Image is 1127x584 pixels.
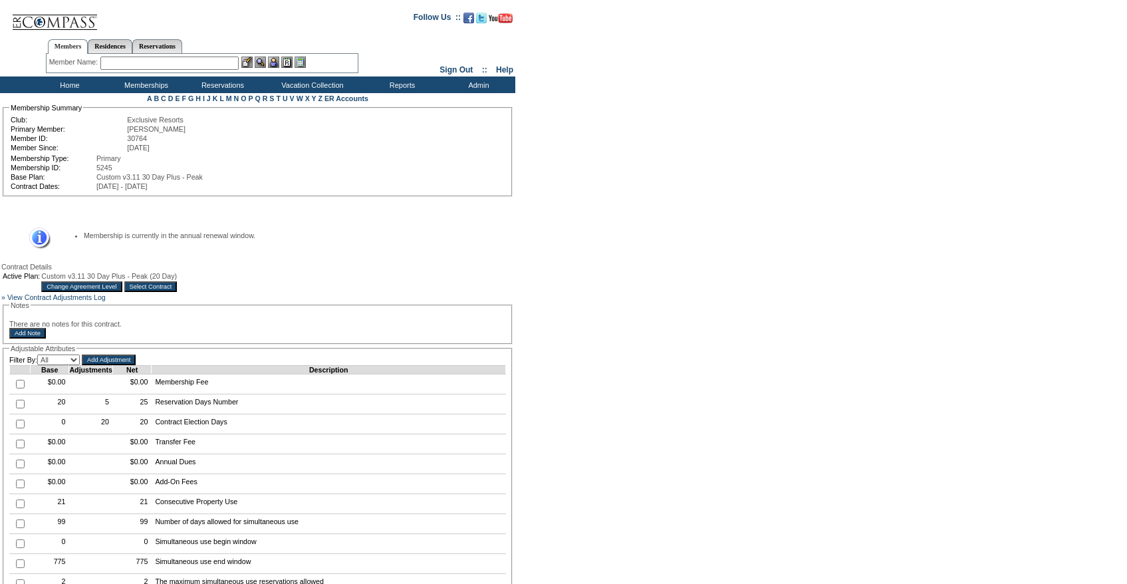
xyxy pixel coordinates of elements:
[124,281,178,292] input: Select Contract
[476,13,487,23] img: Follow us on Twitter
[295,57,306,68] img: b_calculator.gif
[362,76,439,93] td: Reports
[152,434,506,454] td: Transfer Fee
[152,554,506,574] td: Simultaneous use end window
[106,76,183,93] td: Memberships
[132,39,182,53] a: Reservations
[11,125,126,133] td: Primary Member:
[9,104,83,112] legend: Membership Summary
[84,231,493,239] li: Membership is currently in the annual renewal window.
[152,494,506,514] td: Consecutive Property Use
[255,94,260,102] a: Q
[96,154,121,162] span: Primary
[439,76,515,93] td: Admin
[112,534,151,554] td: 0
[324,94,368,102] a: ER Accounts
[152,374,506,394] td: Membership Fee
[31,374,69,394] td: $0.00
[31,394,69,414] td: 20
[31,514,69,534] td: 99
[127,134,147,142] span: 30764
[226,94,232,102] a: M
[147,94,152,102] a: A
[41,272,177,280] span: Custom v3.11 30 Day Plus - Peak (20 Day)
[69,414,113,434] td: 20
[312,94,316,102] a: Y
[31,474,69,494] td: $0.00
[112,554,151,574] td: 775
[69,394,113,414] td: 5
[112,474,151,494] td: $0.00
[234,94,239,102] a: N
[482,65,487,74] span: ::
[112,494,151,514] td: 21
[175,94,180,102] a: E
[183,76,259,93] td: Reservations
[489,13,513,23] img: Subscribe to our YouTube Channel
[31,414,69,434] td: 0
[1,293,106,301] a: » View Contract Adjustments Log
[11,3,98,31] img: Compass Home
[152,454,506,474] td: Annual Dues
[82,355,136,365] input: Add Adjustment
[414,11,461,27] td: Follow Us ::
[11,154,95,162] td: Membership Type:
[49,57,100,68] div: Member Name:
[268,57,279,68] img: Impersonate
[489,17,513,25] a: Subscribe to our YouTube Channel
[276,94,281,102] a: T
[112,454,151,474] td: $0.00
[152,534,506,554] td: Simultaneous use begin window
[112,394,151,414] td: 25
[11,144,126,152] td: Member Since:
[11,182,95,190] td: Contract Dates:
[152,514,506,534] td: Number of days allowed for simultaneous use
[112,414,151,434] td: 20
[241,57,253,68] img: b_edit.gif
[31,434,69,454] td: $0.00
[88,39,132,53] a: Residences
[318,94,322,102] a: Z
[168,94,174,102] a: D
[219,94,223,102] a: L
[31,534,69,554] td: 0
[259,76,362,93] td: Vacation Collection
[31,454,69,474] td: $0.00
[152,366,506,374] td: Description
[207,94,211,102] a: J
[11,164,95,172] td: Membership ID:
[496,65,513,74] a: Help
[213,94,218,102] a: K
[127,116,184,124] span: Exclusive Resorts
[195,94,201,102] a: H
[290,94,295,102] a: V
[152,474,506,494] td: Add-On Fees
[31,366,69,374] td: Base
[11,173,95,181] td: Base Plan:
[96,173,203,181] span: Custom v3.11 30 Day Plus - Peak
[203,94,205,102] a: I
[152,414,506,434] td: Contract Election Days
[188,94,193,102] a: G
[127,144,150,152] span: [DATE]
[3,272,40,280] td: Active Plan:
[255,57,266,68] img: View
[297,94,303,102] a: W
[112,366,151,374] td: Net
[263,94,268,102] a: R
[31,494,69,514] td: 21
[96,164,112,172] span: 5245
[48,39,88,54] a: Members
[9,355,80,365] td: Filter By:
[305,94,310,102] a: X
[281,57,293,68] img: Reservations
[11,116,126,124] td: Club:
[21,227,51,249] img: Information Message
[11,134,126,142] td: Member ID:
[112,434,151,454] td: $0.00
[127,125,186,133] span: [PERSON_NAME]
[1,263,514,271] div: Contract Details
[69,366,113,374] td: Adjustments
[154,94,159,102] a: B
[439,65,473,74] a: Sign Out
